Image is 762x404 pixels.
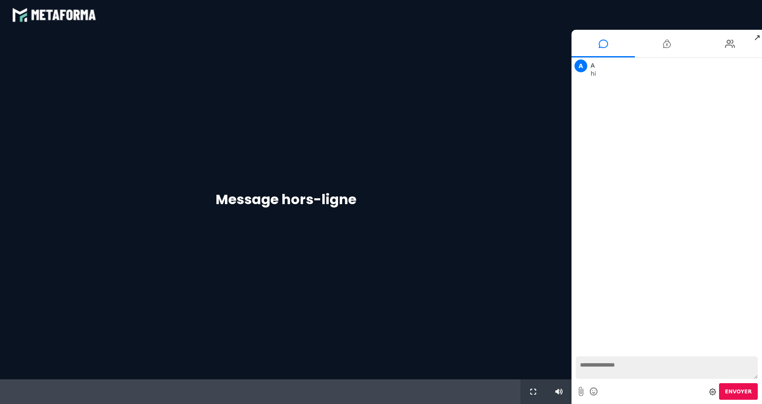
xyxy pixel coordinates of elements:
h1: Message hors-ligne [216,189,356,210]
span: Envoyer [725,389,752,395]
button: Envoyer [719,383,758,400]
span: ↗ [752,30,762,45]
p: hi [591,71,760,77]
span: A [591,62,595,69]
span: A [574,60,587,72]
